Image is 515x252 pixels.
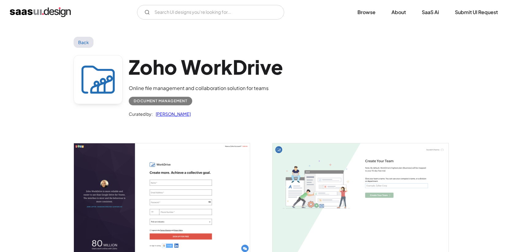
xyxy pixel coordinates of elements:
input: Search UI designs you're looking for... [137,5,284,20]
a: [PERSON_NAME] [153,110,191,118]
h1: Zoho WorkDrive [129,55,283,79]
div: Document Management [134,97,187,105]
a: Submit UI Request [448,6,505,19]
a: Back [74,37,93,48]
a: home [10,7,71,17]
form: Email Form [137,5,284,20]
div: Online file management and collaboration solution for teams [129,85,283,92]
a: SaaS Ai [414,6,446,19]
a: About [384,6,413,19]
div: Curated by: [129,110,153,118]
a: Browse [350,6,383,19]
